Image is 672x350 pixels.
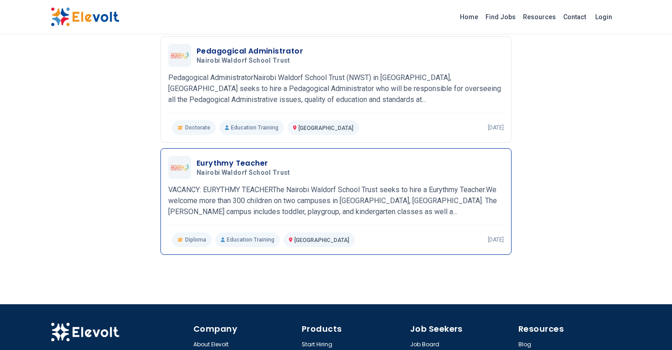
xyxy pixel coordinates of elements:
h4: Company [193,323,296,335]
img: Elevolt [51,7,119,27]
a: Login [590,8,618,26]
p: VACANCY: EURYTHMY TEACHERThe Nairobi Waldorf School Trust seeks to hire a Eurythmy Teacher.We wel... [168,184,504,217]
a: Contact [560,10,590,24]
span: Nairobi Waldorf School Trust [197,169,290,177]
h3: Pedagogical Administrator [197,46,303,57]
span: Nairobi Waldorf School Trust [197,57,290,65]
p: Education Training [215,232,280,247]
img: Nairobi Waldorf School Trust [171,52,189,59]
a: Start Hiring [302,341,332,348]
a: Home [456,10,482,24]
p: [DATE] [488,124,504,131]
iframe: Advertisement [526,22,621,297]
a: Nairobi Waldorf School TrustEurythmy TeacherNairobi Waldorf School TrustVACANCY: EURYTHMY TEACHER... [168,156,504,247]
a: Job Board [410,341,439,348]
a: Resources [519,10,560,24]
h4: Job Seekers [410,323,513,335]
span: [GEOGRAPHIC_DATA] [294,237,349,243]
h4: Products [302,323,405,335]
span: [GEOGRAPHIC_DATA] [299,125,353,131]
img: Elevolt [51,323,119,342]
h3: Eurythmy Teacher [197,158,294,169]
a: Nairobi Waldorf School TrustPedagogical AdministratorNairobi Waldorf School TrustPedagogical Admi... [168,44,504,135]
span: Doctorate [185,124,210,131]
span: Diploma [185,236,206,243]
img: Nairobi Waldorf School Trust [171,164,189,171]
iframe: Advertisement [51,22,146,297]
p: Pedagogical AdministratorNairobi Waldorf School Trust (NWST) in [GEOGRAPHIC_DATA], [GEOGRAPHIC_DA... [168,72,504,105]
a: About Elevolt [193,341,229,348]
a: Blog [518,341,531,348]
iframe: Chat Widget [626,306,672,350]
p: [DATE] [488,236,504,243]
h4: Resources [518,323,621,335]
a: Find Jobs [482,10,519,24]
p: Education Training [219,120,284,135]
